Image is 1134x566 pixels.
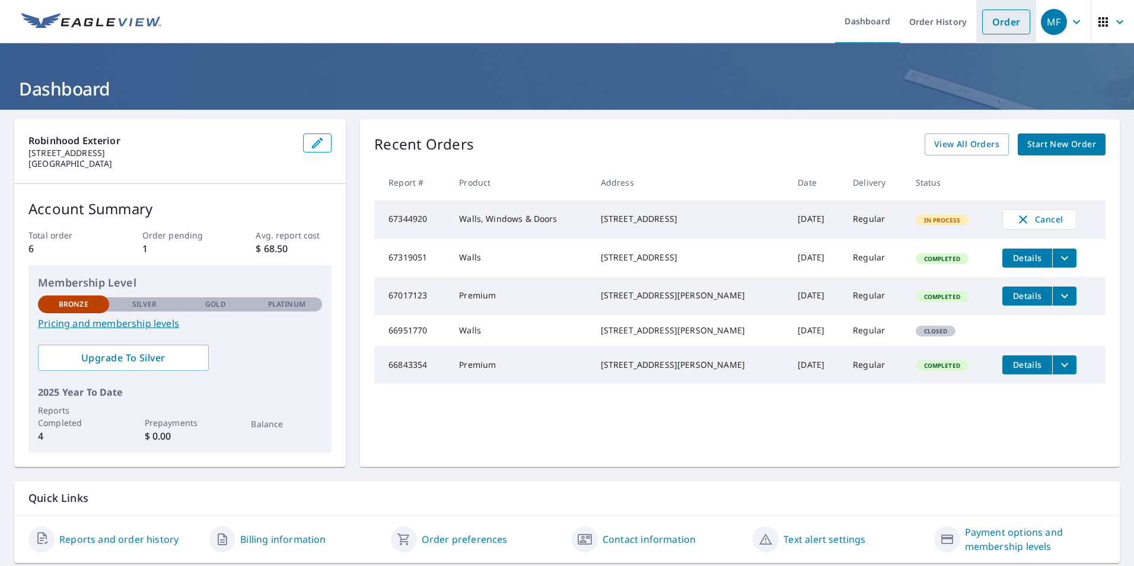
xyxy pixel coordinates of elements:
[788,315,843,346] td: [DATE]
[925,133,1009,155] a: View All Orders
[132,299,157,310] p: Silver
[38,385,322,399] p: 2025 Year To Date
[450,239,591,277] td: Walls
[917,361,967,370] span: Completed
[268,299,305,310] p: Platinum
[14,77,1120,101] h1: Dashboard
[28,158,294,169] p: [GEOGRAPHIC_DATA]
[843,277,906,315] td: Regular
[59,532,179,546] a: Reports and order history
[1018,133,1106,155] a: Start New Order
[145,416,216,429] p: Prepayments
[374,165,450,200] th: Report #
[1002,287,1052,306] button: detailsBtn-67017123
[934,137,999,152] span: View All Orders
[1015,212,1064,227] span: Cancel
[28,229,104,241] p: Total order
[374,346,450,384] td: 66843354
[450,277,591,315] td: Premium
[374,200,450,239] td: 67344920
[591,165,789,200] th: Address
[28,133,294,148] p: Robinhood Exterior
[843,346,906,384] td: Regular
[1052,355,1076,374] button: filesDropdownBtn-66843354
[374,315,450,346] td: 66951770
[28,148,294,158] p: [STREET_ADDRESS]
[783,532,865,546] a: Text alert settings
[917,327,955,335] span: Closed
[601,359,779,371] div: [STREET_ADDRESS][PERSON_NAME]
[1027,137,1096,152] span: Start New Order
[450,315,591,346] td: Walls
[917,292,967,301] span: Completed
[788,346,843,384] td: [DATE]
[374,277,450,315] td: 67017123
[450,165,591,200] th: Product
[1041,9,1067,35] div: MF
[788,239,843,277] td: [DATE]
[38,275,322,291] p: Membership Level
[965,525,1106,554] a: Payment options and membership levels
[906,165,993,200] th: Status
[256,241,332,256] p: $ 68.50
[240,532,326,546] a: Billing information
[205,299,225,310] p: Gold
[28,198,332,220] p: Account Summary
[256,229,332,241] p: Avg. report cost
[788,165,843,200] th: Date
[603,532,696,546] a: Contact information
[38,404,109,429] p: Reports Completed
[28,241,104,256] p: 6
[145,429,216,443] p: $ 0.00
[142,241,218,256] p: 1
[982,9,1030,34] a: Order
[843,200,906,239] td: Regular
[38,345,209,371] a: Upgrade To Silver
[601,325,779,336] div: [STREET_ADDRESS][PERSON_NAME]
[1052,249,1076,268] button: filesDropdownBtn-67319051
[38,316,322,330] a: Pricing and membership levels
[374,133,474,155] p: Recent Orders
[38,429,109,443] p: 4
[788,277,843,315] td: [DATE]
[1009,252,1045,263] span: Details
[1002,249,1052,268] button: detailsBtn-67319051
[843,315,906,346] td: Regular
[917,216,968,224] span: In Process
[788,200,843,239] td: [DATE]
[1002,209,1076,230] button: Cancel
[843,165,906,200] th: Delivery
[917,255,967,263] span: Completed
[422,532,508,546] a: Order preferences
[1002,355,1052,374] button: detailsBtn-66843354
[251,418,322,430] p: Balance
[28,491,1106,505] p: Quick Links
[1009,359,1045,370] span: Details
[601,290,779,301] div: [STREET_ADDRESS][PERSON_NAME]
[374,239,450,277] td: 67319051
[601,213,779,225] div: [STREET_ADDRESS]
[1052,287,1076,306] button: filesDropdownBtn-67017123
[59,299,88,310] p: Bronze
[21,13,161,31] img: EV Logo
[142,229,218,241] p: Order pending
[843,239,906,277] td: Regular
[450,346,591,384] td: Premium
[1009,290,1045,301] span: Details
[450,200,591,239] td: Walls, Windows & Doors
[601,252,779,263] div: [STREET_ADDRESS]
[47,351,199,364] span: Upgrade To Silver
